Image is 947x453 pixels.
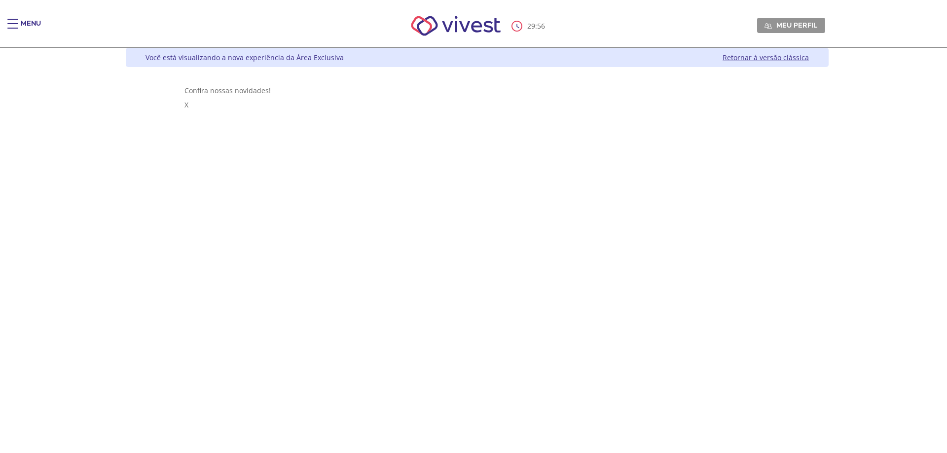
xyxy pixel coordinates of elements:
[21,19,41,38] div: Menu
[118,48,829,453] div: Vivest
[776,21,817,30] span: Meu perfil
[400,5,512,47] img: Vivest
[757,18,825,33] a: Meu perfil
[527,21,535,31] span: 29
[184,100,188,109] span: X
[511,21,547,32] div: :
[537,21,545,31] span: 56
[765,22,772,30] img: Meu perfil
[184,86,770,95] div: Confira nossas novidades!
[146,53,344,62] div: Você está visualizando a nova experiência da Área Exclusiva
[723,53,809,62] a: Retornar à versão clássica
